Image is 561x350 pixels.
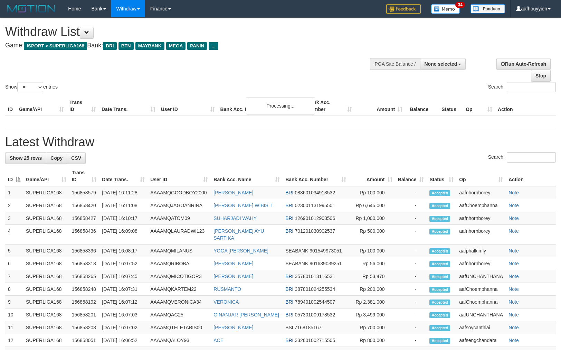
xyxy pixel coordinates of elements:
td: Rp 56,000 [349,257,395,270]
th: Op [463,96,495,116]
th: Bank Acc. Number [304,96,355,116]
td: 9 [5,296,23,308]
span: 34 [455,2,465,8]
img: Feedback.jpg [386,4,421,14]
span: Copy 357801013116531 to clipboard [295,274,335,279]
span: CSV [71,155,81,161]
td: aafphalkimly [456,245,506,257]
span: Copy 088601034913532 to clipboard [295,190,335,195]
th: Date Trans.: activate to sort column ascending [99,166,148,186]
img: panduan.png [470,4,505,13]
span: Copy 701201030902537 to clipboard [295,228,335,234]
td: Rp 100,000 [349,186,395,199]
a: [PERSON_NAME] [213,325,253,330]
td: - [395,257,427,270]
th: ID: activate to sort column descending [5,166,23,186]
a: Note [508,215,519,221]
td: 156858436 [69,225,99,245]
td: AAAAMQMILANUS [148,245,211,257]
span: Accepted [429,190,450,196]
td: aafsengchandara [456,334,506,347]
th: Trans ID [67,96,99,116]
td: [DATE] 16:07:52 [99,257,148,270]
span: Copy 901549973051 to clipboard [310,248,342,254]
span: Accepted [429,325,450,331]
a: [PERSON_NAME] [213,274,253,279]
td: AAAAMQRIBOBA [148,257,211,270]
a: ACE [213,338,224,343]
td: 3 [5,212,23,225]
td: 156858579 [69,186,99,199]
span: Accepted [429,248,450,254]
span: Accepted [429,261,450,267]
th: Amount [355,96,405,116]
td: aafChoemphanna [456,199,506,212]
td: - [395,321,427,334]
td: SUPERLIGA168 [23,212,69,225]
th: Bank Acc. Number: activate to sort column ascending [283,166,349,186]
td: 156858265 [69,270,99,283]
td: SUPERLIGA168 [23,334,69,347]
span: MAYBANK [135,42,164,50]
td: 1 [5,186,23,199]
a: Note [508,190,519,195]
span: BSI [285,325,293,330]
span: BRI [285,215,293,221]
a: RUSMANTO [213,286,241,292]
span: BRI [285,299,293,305]
input: Search: [507,152,556,163]
td: SUPERLIGA168 [23,321,69,334]
a: Note [508,325,519,330]
td: Rp 700,000 [349,321,395,334]
span: BRI [285,286,293,292]
td: AAAAMQJAGOANRINA [148,199,211,212]
span: Copy 057301009178532 to clipboard [295,312,335,317]
a: Show 25 rows [5,152,46,164]
td: 10 [5,308,23,321]
span: ISPORT > SUPERLIGA168 [24,42,87,50]
td: [DATE] 16:06:52 [99,334,148,347]
th: Date Trans. [99,96,158,116]
td: 156858420 [69,199,99,212]
a: Stop [531,70,551,82]
td: 156858051 [69,334,99,347]
span: Copy 901639039251 to clipboard [310,261,342,266]
span: BRI [285,312,293,317]
a: Note [508,261,519,266]
td: Rp 200,000 [349,283,395,296]
div: Processing... [246,97,315,114]
span: Show 25 rows [10,155,42,161]
span: Accepted [429,338,450,344]
a: VERONICA [213,299,239,305]
a: CSV [67,152,86,164]
a: Note [508,286,519,292]
span: Copy 7168185167 to clipboard [295,325,322,330]
span: BTN [118,42,134,50]
a: Note [508,338,519,343]
span: BRI [285,203,293,208]
a: Run Auto-Refresh [496,58,551,70]
td: [DATE] 16:08:17 [99,245,148,257]
td: SUPERLIGA168 [23,245,69,257]
td: AAAAMQATOM09 [148,212,211,225]
a: [PERSON_NAME] AYU SARTIKA [213,228,264,241]
td: - [395,199,427,212]
a: Note [508,312,519,317]
span: Accepted [429,216,450,222]
th: Trans ID: activate to sort column ascending [69,166,99,186]
button: None selected [420,58,466,70]
span: SEABANK [285,261,308,266]
td: Rp 53,470 [349,270,395,283]
a: GINANJAR [PERSON_NAME] [213,312,279,317]
td: [DATE] 16:10:17 [99,212,148,225]
th: Action [495,96,556,116]
td: AAAAMQAG25 [148,308,211,321]
td: AAAAMQMICOTIGOR3 [148,270,211,283]
td: - [395,212,427,225]
td: SUPERLIGA168 [23,186,69,199]
th: User ID [158,96,218,116]
td: [DATE] 16:11:08 [99,199,148,212]
a: YOGA [PERSON_NAME] [213,248,268,254]
td: Rp 800,000 [349,334,395,347]
a: [PERSON_NAME] WIBIS T [213,203,273,208]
